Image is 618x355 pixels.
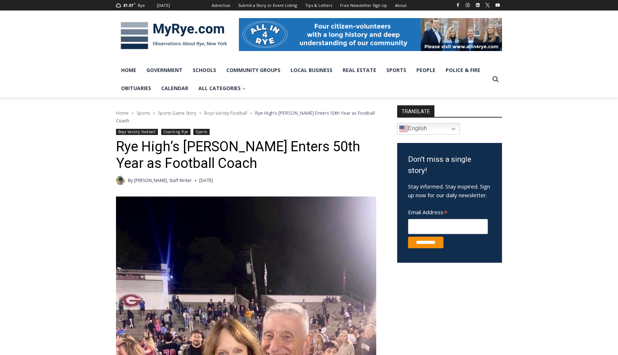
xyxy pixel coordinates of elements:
nav: Primary Navigation [116,61,489,98]
a: [PERSON_NAME], Staff Writer [134,177,192,183]
a: People [411,61,441,79]
a: Calendar [156,79,193,97]
span: By [128,177,133,184]
button: View Search Form [489,73,502,86]
a: X [483,1,492,9]
div: [DATE] [157,2,170,9]
span: All Categories [198,84,246,92]
p: Stay informed. Stay inspired. Sign up now for our daily newsletter. [408,182,491,199]
a: English [397,123,460,135]
span: 81.07 [123,3,133,8]
label: Email Address [408,205,488,218]
h3: Don't miss a single story! [408,154,491,177]
a: Boys Varsity Football [204,110,247,116]
nav: Breadcrumbs [116,109,378,124]
a: Coaching Rye [161,129,190,135]
span: > [199,111,201,116]
span: Rye High’s [PERSON_NAME] Enters 50th Year as Football Coach [116,110,375,123]
a: Police & Fire [441,61,485,79]
a: Government [141,61,188,79]
span: > [153,111,155,116]
a: Sports [381,61,411,79]
a: Schools [188,61,221,79]
img: All in for Rye [239,18,502,51]
img: MyRye.com [116,17,232,55]
a: Home [116,61,141,79]
a: Real Estate [338,61,381,79]
div: Rye [138,2,145,9]
a: Local Business [286,61,338,79]
h1: Rye High’s [PERSON_NAME] Enters 50th Year as Football Coach [116,139,378,172]
img: en [399,124,408,133]
img: (PHOTO: MyRye.com 2024 Head Intern, Editor and now Staff Writer Charlie Morris. Contributed.)Char... [116,176,125,185]
a: Home [116,110,129,116]
a: Linkedin [473,1,482,9]
a: Author image [116,176,125,185]
a: Sports Game Story [158,110,196,116]
span: > [132,111,134,116]
a: All Categories [193,79,251,97]
time: [DATE] [199,177,213,184]
a: Facebook [454,1,462,9]
a: Sports [193,129,209,135]
a: Instagram [463,1,472,9]
a: Obituaries [116,79,156,97]
a: Community Groups [221,61,286,79]
strong: TRANSLATE [397,105,434,117]
a: Sports [137,110,150,116]
a: Boys Varsity Football [116,129,158,135]
span: F [134,1,136,5]
a: YouTube [493,1,502,9]
span: > [250,111,252,116]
